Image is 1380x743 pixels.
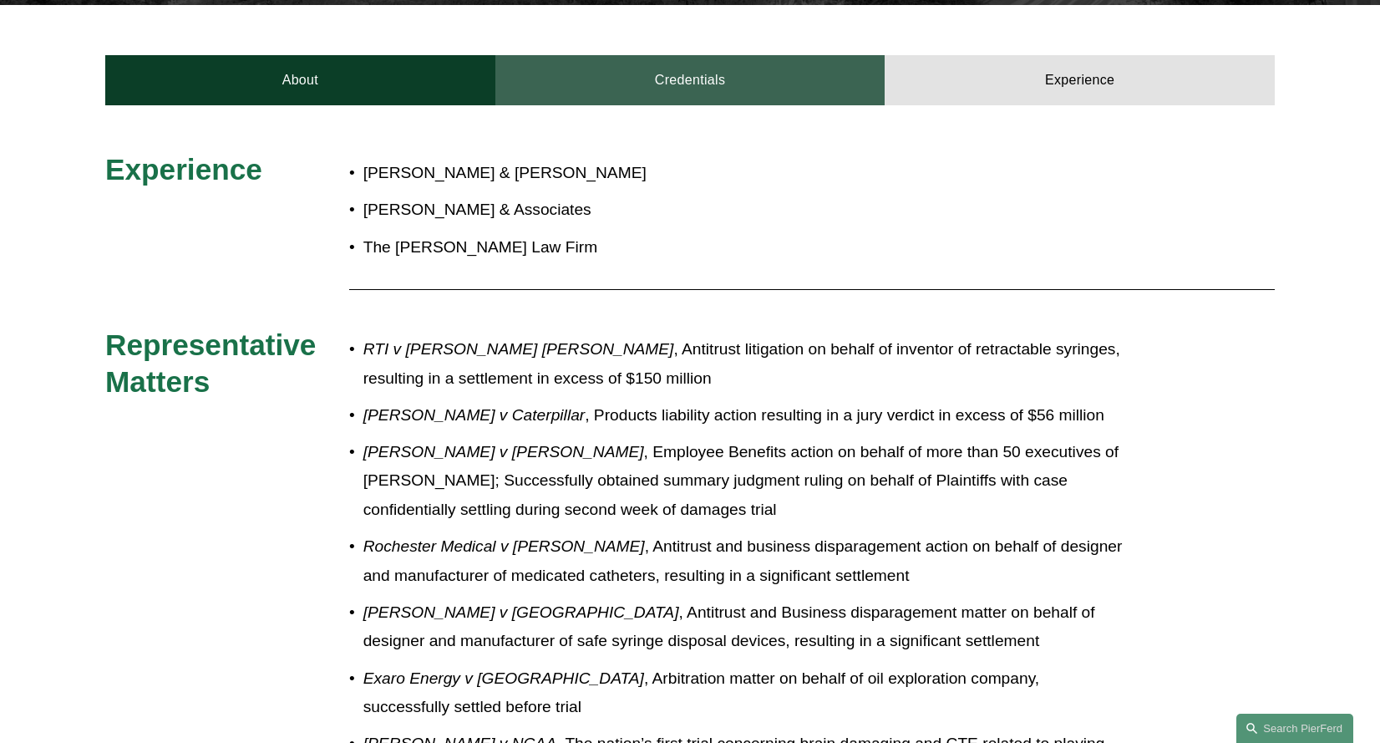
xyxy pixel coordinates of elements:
[363,406,586,424] em: [PERSON_NAME] v Caterpillar
[363,669,644,687] em: Exaro Energy v [GEOGRAPHIC_DATA]
[363,159,1129,188] p: [PERSON_NAME] & [PERSON_NAME]
[363,537,645,555] em: Rochester Medical v [PERSON_NAME]
[363,401,1129,430] p: , Products liability action resulting in a jury verdict in excess of $56 million
[363,603,679,621] em: [PERSON_NAME] v [GEOGRAPHIC_DATA]
[363,664,1129,722] p: , Arbitration matter on behalf of oil exploration company, successfully settled before trial
[363,443,644,461] em: [PERSON_NAME] v [PERSON_NAME]
[363,196,1129,225] p: [PERSON_NAME] & Associates
[885,55,1275,105] a: Experience
[105,55,495,105] a: About
[363,532,1129,590] p: , Antitrust and business disparagement action on behalf of designer and manufacturer of medicated...
[363,335,1129,393] p: , Antitrust litigation on behalf of inventor of retractable syringes, resulting in a settlement i...
[363,233,1129,262] p: The [PERSON_NAME] Law Firm
[1236,714,1353,743] a: Search this site
[105,328,324,398] span: Representative Matters
[363,438,1129,525] p: , Employee Benefits action on behalf of more than 50 executives of [PERSON_NAME]; Successfully ob...
[105,153,262,186] span: Experience
[495,55,885,105] a: Credentials
[363,340,674,358] em: RTI v [PERSON_NAME] [PERSON_NAME]
[363,598,1129,656] p: , Antitrust and Business disparagement matter on behalf of designer and manufacturer of safe syri...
